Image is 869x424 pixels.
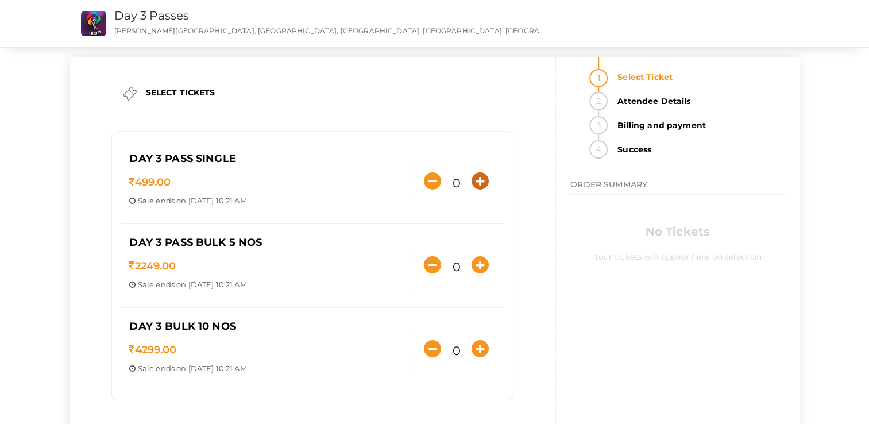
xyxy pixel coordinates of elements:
p: [PERSON_NAME][GEOGRAPHIC_DATA], [GEOGRAPHIC_DATA], [GEOGRAPHIC_DATA], [GEOGRAPHIC_DATA], [GEOGRAP... [114,26,549,36]
img: QIXHCOCG_small.png [81,11,106,36]
span: 499.00 [129,176,171,188]
span: Day 3 Pass Single [129,152,235,165]
p: ends on [DATE] 10:21 AM [129,195,399,206]
p: ends on [DATE] 10:21 AM [129,279,399,290]
p: ends on [DATE] 10:21 AM [129,363,399,374]
span: Sale [138,364,155,373]
label: SELECT TICKETS [146,87,215,98]
b: No Tickets [646,225,710,238]
span: 4299.00 [129,344,176,356]
span: 2249.00 [129,260,176,272]
strong: Success [611,140,785,159]
span: Day 3 Pass Bulk 5 nos [129,236,262,249]
img: ticket.png [123,86,137,101]
span: ORDER SUMMARY [570,179,647,190]
a: Day 3 Passes [114,9,190,22]
span: Day 3 Bulk 10 Nos [129,320,235,333]
span: Sale [138,280,155,289]
strong: Attendee Details [611,92,785,110]
strong: Billing and payment [611,116,785,134]
span: Sale [138,196,155,205]
strong: Select Ticket [611,68,785,86]
label: Your tickets will appear here on selection [593,242,762,263]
